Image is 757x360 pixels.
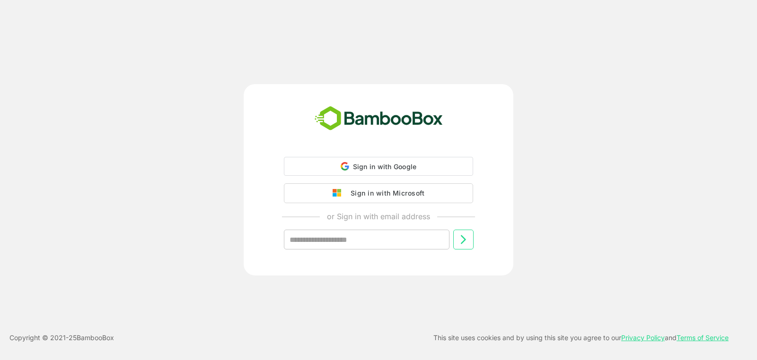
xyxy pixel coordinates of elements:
[346,187,424,199] div: Sign in with Microsoft
[333,189,346,197] img: google
[433,332,729,343] p: This site uses cookies and by using this site you agree to our and
[9,332,114,343] p: Copyright © 2021- 25 BambooBox
[677,334,729,342] a: Terms of Service
[284,157,473,176] div: Sign in with Google
[327,211,430,222] p: or Sign in with email address
[284,183,473,203] button: Sign in with Microsoft
[621,334,665,342] a: Privacy Policy
[353,163,417,171] span: Sign in with Google
[309,103,448,134] img: bamboobox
